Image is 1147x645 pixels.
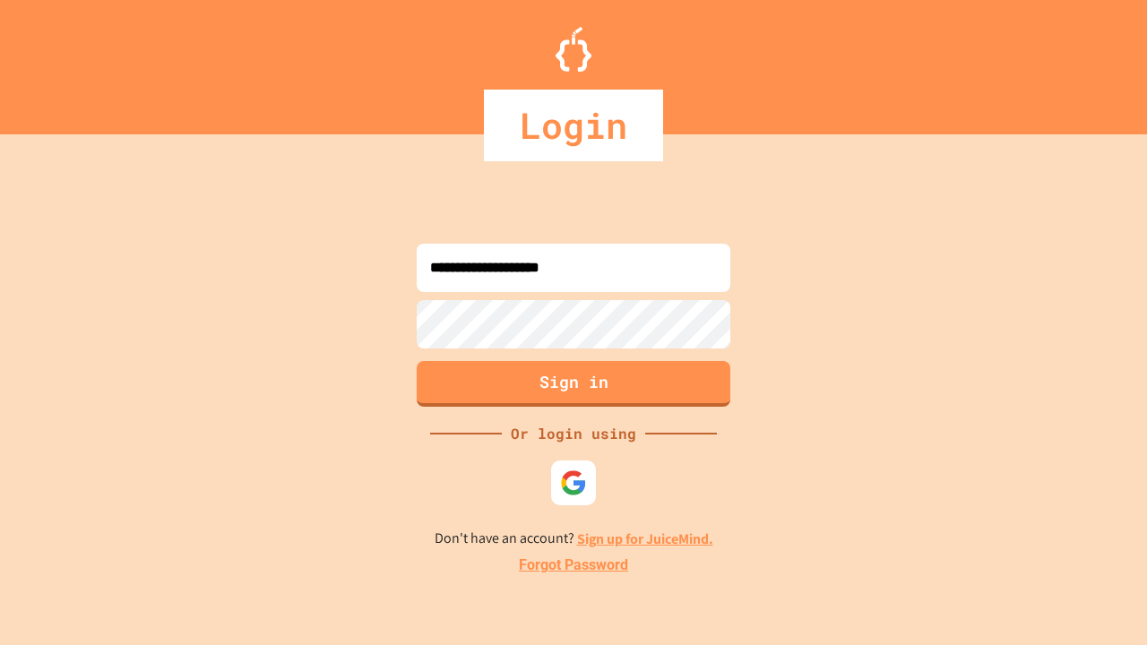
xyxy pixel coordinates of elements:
p: Don't have an account? [435,528,713,550]
img: google-icon.svg [560,469,587,496]
a: Sign up for JuiceMind. [577,529,713,548]
img: Logo.svg [556,27,591,72]
div: Login [484,90,663,161]
div: Or login using [502,423,645,444]
button: Sign in [417,361,730,407]
a: Forgot Password [519,555,628,576]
